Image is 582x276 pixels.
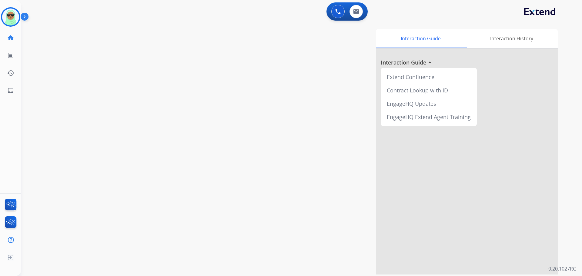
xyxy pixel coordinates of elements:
mat-icon: home [7,34,14,42]
div: Interaction History [465,29,558,48]
mat-icon: inbox [7,87,14,94]
div: Interaction Guide [376,29,465,48]
div: EngageHQ Extend Agent Training [383,110,474,124]
mat-icon: history [7,69,14,77]
mat-icon: list_alt [7,52,14,59]
p: 0.20.1027RC [548,265,576,272]
div: Extend Confluence [383,70,474,84]
div: EngageHQ Updates [383,97,474,110]
div: Contract Lookup with ID [383,84,474,97]
img: avatar [2,8,19,25]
